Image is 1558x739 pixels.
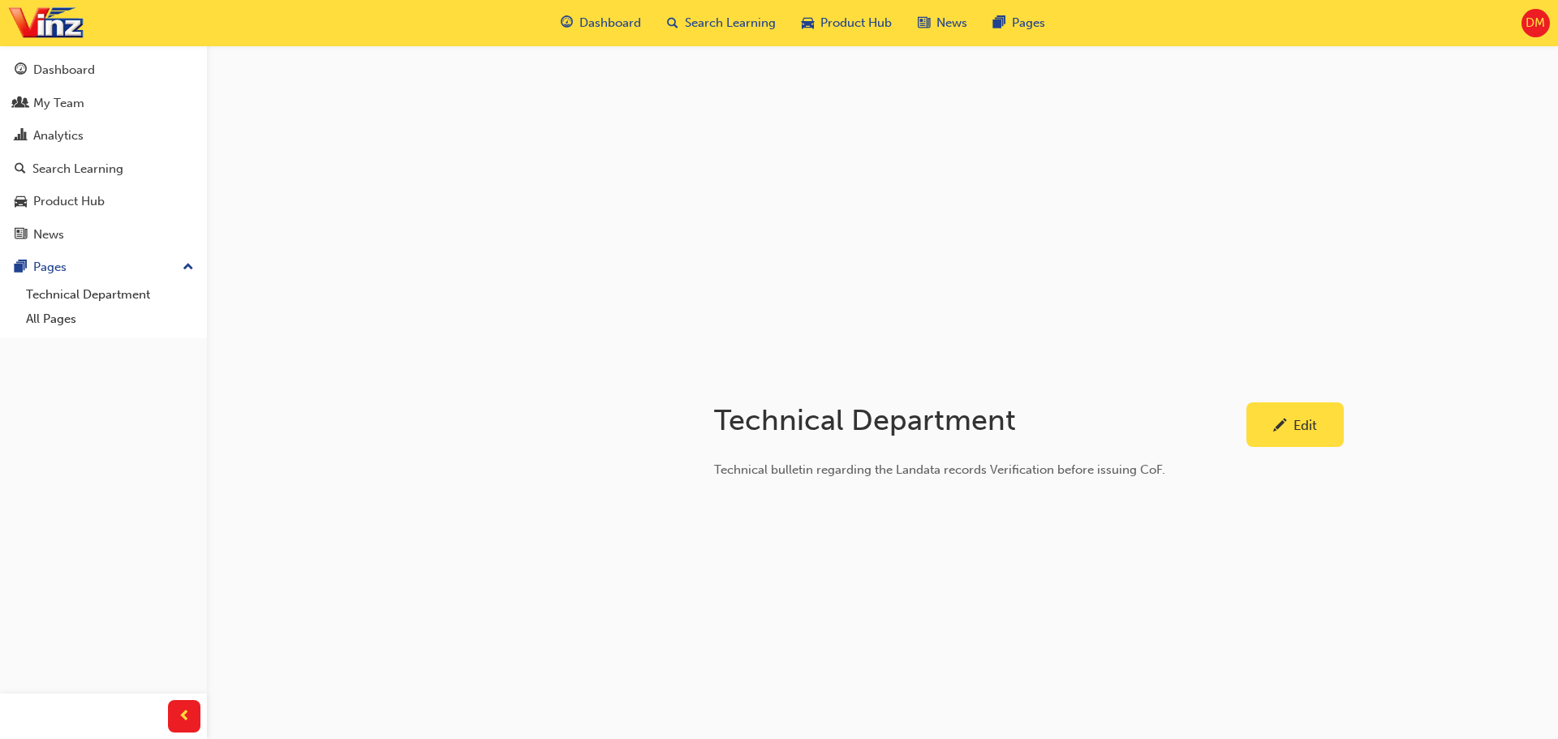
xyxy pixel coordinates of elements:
[15,228,27,243] span: news-icon
[802,13,814,33] span: car-icon
[6,52,200,252] button: DashboardMy TeamAnalyticsSearch LearningProduct HubNews
[15,162,26,177] span: search-icon
[667,13,678,33] span: search-icon
[19,282,200,307] a: Technical Department
[579,14,641,32] span: Dashboard
[179,707,191,727] span: prev-icon
[918,13,930,33] span: news-icon
[15,63,27,78] span: guage-icon
[685,14,776,32] span: Search Learning
[15,195,27,209] span: car-icon
[1012,14,1045,32] span: Pages
[548,6,654,40] a: guage-iconDashboard
[1526,14,1545,32] span: DM
[8,5,84,41] img: vinz
[33,94,84,113] div: My Team
[1273,419,1287,435] span: pencil-icon
[6,220,200,250] a: News
[714,402,1246,438] h1: Technical Department
[6,252,200,282] button: Pages
[714,462,1165,477] span: Technical bulletin regarding the Landata records Verification before issuing CoF.
[15,129,27,144] span: chart-icon
[820,14,892,32] span: Product Hub
[1293,417,1317,433] div: Edit
[15,97,27,111] span: people-icon
[33,226,64,244] div: News
[993,13,1005,33] span: pages-icon
[789,6,905,40] a: car-iconProduct Hub
[936,14,967,32] span: News
[905,6,980,40] a: news-iconNews
[980,6,1058,40] a: pages-iconPages
[6,121,200,151] a: Analytics
[6,187,200,217] a: Product Hub
[33,61,95,79] div: Dashboard
[6,88,200,118] a: My Team
[32,160,123,178] div: Search Learning
[33,127,84,145] div: Analytics
[6,55,200,85] a: Dashboard
[33,192,105,211] div: Product Hub
[33,258,67,277] div: Pages
[19,307,200,332] a: All Pages
[183,257,194,278] span: up-icon
[1246,402,1344,447] a: Edit
[6,154,200,184] a: Search Learning
[561,13,573,33] span: guage-icon
[15,260,27,275] span: pages-icon
[1521,9,1550,37] button: DM
[654,6,789,40] a: search-iconSearch Learning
